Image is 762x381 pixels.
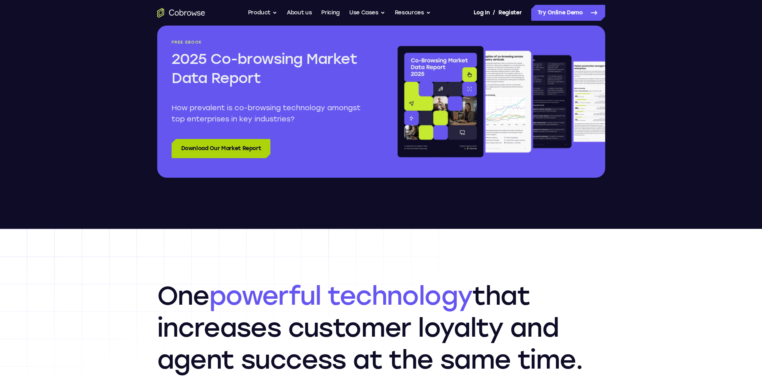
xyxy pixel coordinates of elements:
p: Free ebook [172,40,367,45]
a: Register [498,5,522,21]
h2: One that increases customer loyalty and agent success at the same time. [157,280,605,376]
img: Co-browsing market overview report book pages [396,40,605,163]
span: powerful technology [209,280,473,311]
a: Log In [474,5,490,21]
p: How prevalent is co-browsing technology amongst top enterprises in key industries? [172,102,367,125]
button: Use Cases [349,5,385,21]
a: Try Online Demo [531,5,605,21]
a: Download Our Market Report [172,139,271,158]
a: Go to the home page [157,8,205,18]
a: About us [287,5,312,21]
button: Product [248,5,278,21]
a: Pricing [321,5,340,21]
span: / [493,8,495,18]
button: Resources [395,5,431,21]
h2: 2025 Co-browsing Market Data Report [172,50,367,88]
